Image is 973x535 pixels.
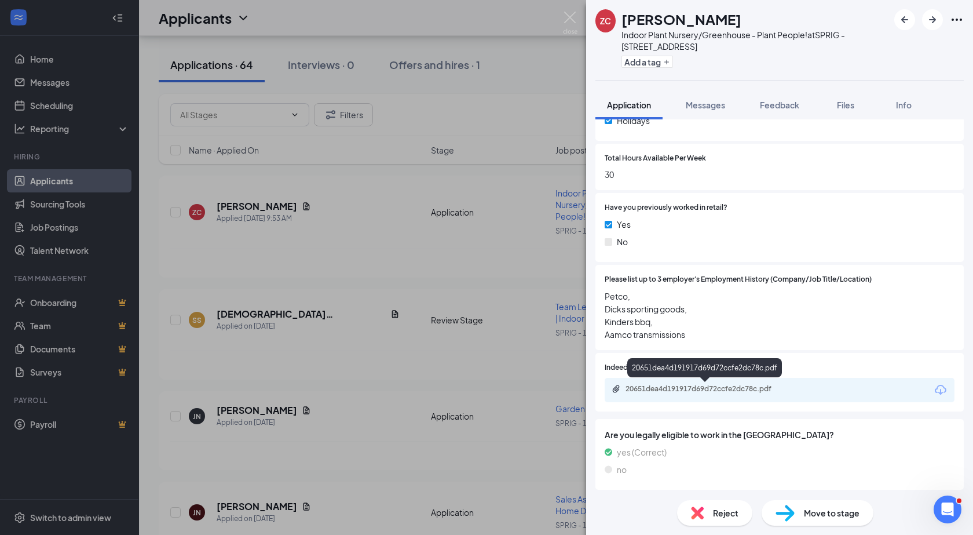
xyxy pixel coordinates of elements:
a: Paperclip20651dea4d191917d69d72ccfe2dc78c.pdf [612,384,799,395]
svg: Ellipses [950,13,964,27]
span: 30 [605,168,954,181]
span: No [617,235,628,248]
svg: Plus [663,59,670,65]
span: Indeed Resume [605,362,656,373]
div: 20651dea4d191917d69d72ccfe2dc78c.pdf [627,358,782,377]
span: Are you legally eligible to work in the [GEOGRAPHIC_DATA]? [605,428,954,441]
div: Indoor Plant Nursery/Greenhouse - Plant People! at SPRIG - [STREET_ADDRESS] [621,29,888,52]
svg: ArrowRight [926,13,939,27]
span: Move to stage [804,507,859,519]
span: Have you previously worked in retail? [605,202,727,213]
button: ArrowRight [922,9,943,30]
div: ZC [600,15,611,27]
span: Application [607,100,651,110]
button: ArrowLeftNew [894,9,915,30]
span: Yes [617,218,631,231]
svg: ArrowLeftNew [898,13,912,27]
span: Info [896,100,912,110]
span: Feedback [760,100,799,110]
span: Petco, Dicks sporting goods, Kinders bbq, Aamco transmissions [605,290,954,341]
h1: [PERSON_NAME] [621,9,741,29]
button: PlusAdd a tag [621,56,673,68]
iframe: Intercom live chat [934,496,961,523]
span: Files [837,100,854,110]
span: Reject [713,507,738,519]
span: Holidays [617,114,650,127]
span: yes (Correct) [617,446,667,458]
span: Total Hours Available Per Week [605,153,706,164]
svg: Paperclip [612,384,621,394]
span: no [617,463,627,476]
svg: Download [934,383,948,397]
div: 20651dea4d191917d69d72ccfe2dc78c.pdf [625,384,788,394]
span: Please list up to 3 employer's Employment History (Company/Job Title/Location) [605,274,872,285]
span: Messages [686,100,725,110]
